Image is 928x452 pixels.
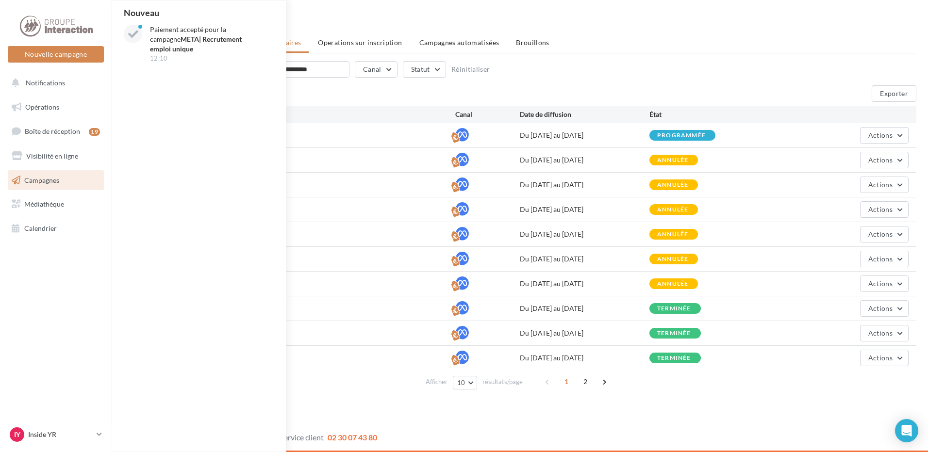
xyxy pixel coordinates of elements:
div: annulée [657,157,688,163]
span: Actions [868,230,893,238]
a: Boîte de réception19 [6,121,106,142]
button: Actions [860,275,909,292]
a: Campagnes [6,170,106,191]
a: Visibilité en ligne [6,146,106,166]
a: Calendrier [6,218,106,239]
button: Actions [860,177,909,193]
p: Inside YR [28,430,93,439]
span: Operations sur inscription [318,38,402,47]
div: Du [DATE] au [DATE] [520,254,649,264]
button: 10 [453,376,478,389]
div: annulée [657,207,688,213]
div: Du [DATE] au [DATE] [520,205,649,214]
div: Mes campagnes [123,16,916,30]
div: Du [DATE] au [DATE] [520,229,649,239]
span: Actions [868,304,893,312]
button: Actions [860,201,909,218]
div: Du [DATE] au [DATE] [520,353,649,363]
button: Actions [860,350,909,366]
button: Nouvelle campagne [8,46,104,63]
a: Médiathèque [6,194,106,214]
button: Canal [355,61,398,78]
span: Service client [280,433,324,442]
span: Actions [868,354,893,362]
div: 19 [89,128,100,136]
span: Afficher [426,377,447,387]
span: Calendrier [24,224,57,232]
div: annulée [657,281,688,287]
div: État [649,110,779,119]
span: Actions [868,255,893,263]
span: Actions [868,205,893,213]
div: Canal [455,110,520,119]
span: Actions [868,279,893,288]
span: Actions [868,131,893,139]
button: Réinitialiser [451,65,490,73]
div: Nom [131,110,455,119]
span: 1 [559,374,574,389]
button: Exporter [872,85,916,102]
div: annulée [657,231,688,238]
div: Open Intercom Messenger [895,419,918,442]
span: Notifications [26,79,65,87]
div: Du [DATE] au [DATE] [520,279,649,289]
div: annulée [657,182,688,188]
span: Actions [868,180,893,189]
div: Du [DATE] au [DATE] [520,304,649,313]
span: Campagnes [24,176,59,184]
button: Actions [860,325,909,341]
div: programmée [657,132,706,139]
div: Date de diffusion [520,110,649,119]
span: 02 30 07 43 80 [328,433,377,442]
div: terminée [657,355,691,361]
span: Médiathèque [24,200,64,208]
span: IY [14,430,20,439]
span: résultats/page [482,377,523,387]
div: terminée [657,306,691,312]
span: Campagnes automatisées [419,38,499,47]
a: IY Inside YR [8,425,104,444]
span: 2 [578,374,593,389]
span: Brouillons [516,38,549,47]
span: Visibilité en ligne [26,152,78,160]
div: Du [DATE] au [DATE] [520,155,649,165]
button: Actions [860,251,909,267]
button: Statut [403,61,446,78]
button: Notifications [6,73,102,93]
span: Actions [868,329,893,337]
button: Actions [860,226,909,242]
button: Actions [860,127,909,144]
span: Boîte de réception [25,127,80,135]
div: Du [DATE] au [DATE] [520,180,649,190]
span: Opérations [25,103,59,111]
span: 10 [457,379,465,387]
button: Actions [860,300,909,317]
div: annulée [657,256,688,262]
span: Actions [868,156,893,164]
div: terminée [657,330,691,337]
a: Opérations [6,97,106,117]
div: Du [DATE] au [DATE] [520,130,649,140]
button: Actions [860,152,909,168]
div: Du [DATE] au [DATE] [520,328,649,338]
